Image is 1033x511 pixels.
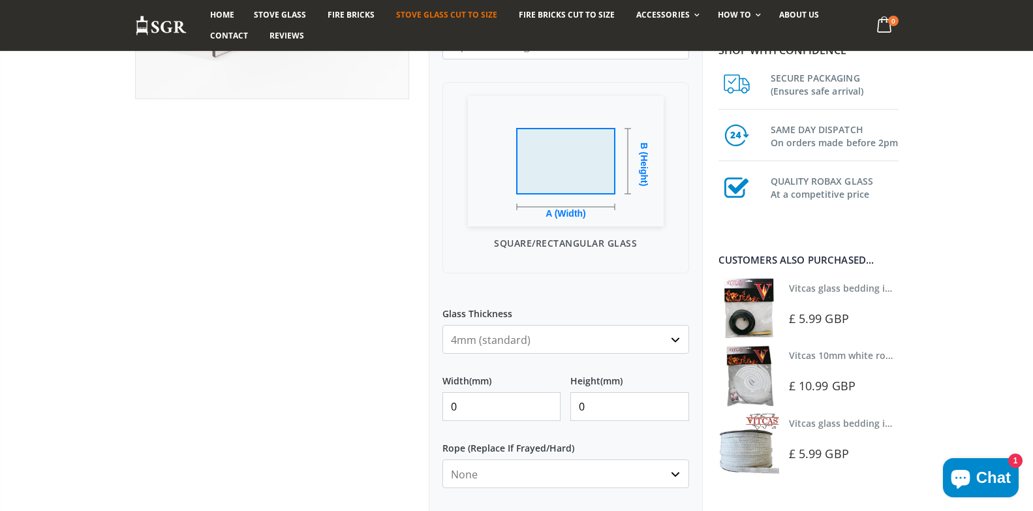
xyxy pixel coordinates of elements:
[779,9,819,20] span: About us
[871,13,898,39] a: 0
[718,413,779,474] img: Vitcas stove glass bedding in tape
[135,15,187,37] img: Stove Glass Replacement
[442,431,689,454] label: Rope (Replace If Frayed/Hard)
[200,25,258,46] a: Contact
[570,364,689,387] label: Height
[456,236,675,250] p: Square/Rectangular Glass
[888,16,899,26] span: 0
[509,5,624,25] a: Fire Bricks Cut To Size
[771,172,899,201] h3: QUALITY ROBAX GLASS At a competitive price
[200,5,244,25] a: Home
[789,282,1032,294] a: Vitcas glass bedding in tape - 2mm x 10mm x 2 meters
[468,96,664,226] img: Square/Rectangular Glass
[718,9,751,20] span: How To
[789,446,849,461] span: £ 5.99 GBP
[254,9,306,20] span: Stove Glass
[519,9,615,20] span: Fire Bricks Cut To Size
[210,9,234,20] span: Home
[396,9,497,20] span: Stove Glass Cut To Size
[442,364,561,387] label: Width
[939,458,1023,501] inbox-online-store-chat: Shopify online store chat
[626,5,705,25] a: Accessories
[270,30,304,41] span: Reviews
[600,375,623,387] span: (mm)
[789,378,856,394] span: £ 10.99 GBP
[386,5,507,25] a: Stove Glass Cut To Size
[708,5,767,25] a: How To
[260,25,314,46] a: Reviews
[636,9,689,20] span: Accessories
[771,121,899,149] h3: SAME DAY DISPATCH On orders made before 2pm
[318,5,384,25] a: Fire Bricks
[328,9,375,20] span: Fire Bricks
[442,296,689,320] label: Glass Thickness
[789,311,849,326] span: £ 5.99 GBP
[718,255,899,265] div: Customers also purchased...
[469,375,491,387] span: (mm)
[718,345,779,406] img: Vitcas white rope, glue and gloves kit 10mm
[244,5,316,25] a: Stove Glass
[769,5,829,25] a: About us
[771,69,899,98] h3: SECURE PACKAGING (Ensures safe arrival)
[210,30,248,41] span: Contact
[718,278,779,339] img: Vitcas stove glass bedding in tape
